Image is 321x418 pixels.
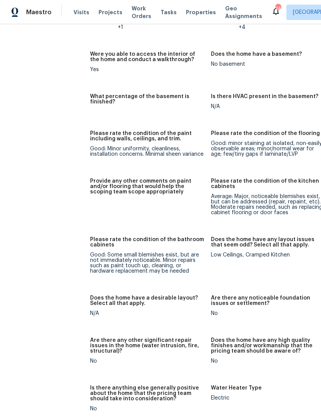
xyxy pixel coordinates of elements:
[90,358,205,364] div: No
[90,237,205,248] h5: Please rate the condition of the bathroom cabinets
[90,295,205,306] h5: Does the home have a desirable layout? Select all that apply.
[160,10,177,15] span: Tasks
[211,131,320,136] h5: Please rate the condition of the flooring
[90,67,205,72] div: Yes
[211,94,318,99] h5: Is there HVAC present in the basement?
[74,8,89,16] span: Visits
[275,5,281,12] div: 24
[211,385,262,391] h5: Water Heater Type
[90,406,205,411] div: No
[225,5,262,20] span: Geo Assignments
[186,8,216,16] span: Properties
[90,178,205,195] h5: Provide any other comments on paint and/or flooring that would help the scoping team scope approp...
[132,5,151,20] span: Work Orders
[239,25,246,30] span: +4
[90,146,205,157] div: Good: Minor uniformity, cleanliness, installation concerns. Minimal sheen variance
[90,338,205,354] h5: Are there any other significant repair issues in the home (water intrusion, fire, structural)?
[99,8,122,16] span: Projects
[90,311,205,316] div: N/A
[211,52,302,57] h5: Does the home have a basement?
[90,52,205,62] h5: Were you able to access the interior of the home and conduct a walkthrough?
[118,25,123,30] span: +1
[90,94,205,105] h5: What percentage of the basement is finished?
[26,8,52,16] span: Maestro
[90,131,205,142] h5: Please rate the condition of the paint including walls, ceilings, and trim.
[90,252,205,274] div: Good: Some small blemishes exist, but are not immediately noticeable. Minor repairs such as paint...
[90,385,205,401] h5: Is there anything else generally positive about the home that the pricing team should take into c...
